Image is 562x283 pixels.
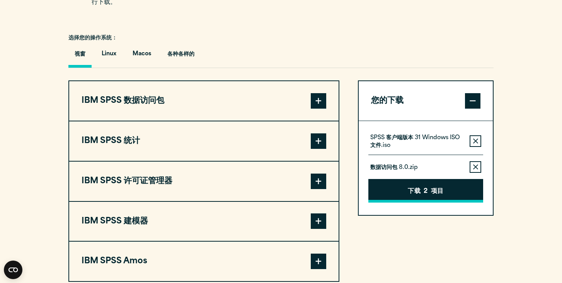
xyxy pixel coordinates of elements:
button: IBM SPSS 建模器 [69,202,339,241]
font: IBM SPSS 统计 [82,137,140,145]
font: Linux [102,51,116,57]
font: IBM SPSS 建模器 [82,217,148,225]
button: 您的下载 [359,81,493,121]
font: 选择您的操作系统： [68,36,117,41]
button: 下载2项目 [368,179,483,203]
font: IBM SPSS 数据访问包 [82,97,164,105]
font: 2 [424,188,427,194]
font: IBM SPSS 许可证管理器 [82,177,172,185]
font: 视窗 [75,51,85,57]
font: SPSS 客户端版本 31 Windows ISO 文件.iso [370,135,460,148]
font: 项目 [431,188,444,194]
font: IBM SPSS Amos [82,257,147,265]
font: 数据访问包 8.0.zip [370,165,418,170]
div: 您的下载 [359,121,493,215]
font: 您的下载 [371,97,404,105]
button: Open CMP widget [4,261,22,279]
font: 各种各样的 [167,51,194,57]
button: IBM SPSS 许可证管理器 [69,162,339,201]
button: IBM SPSS 数据访问包 [69,81,339,121]
button: IBM SPSS 统计 [69,121,339,161]
button: IBM SPSS Amos [69,242,339,281]
font: 下载 [408,188,421,194]
font: Macos [133,51,151,57]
